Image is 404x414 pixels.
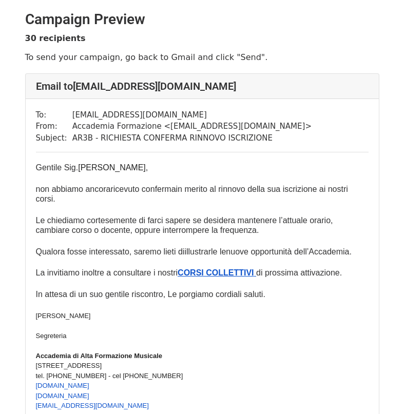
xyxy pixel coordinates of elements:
[36,80,369,92] h4: Email to [EMAIL_ADDRESS][DOMAIN_NAME]
[184,247,226,256] span: illustrarle le
[110,185,176,193] span: ricevuto conferma
[36,163,79,172] span: Gentile Sig.
[36,352,163,360] b: Accademia di Alta Formazione Musicale
[36,216,335,234] span: Le chiediamo cortesemente di farci sapere se desidera mantenere l’attuale orario, cambiare corso ...
[25,52,379,63] p: To send your campaign, go back to Gmail and click "Send".
[25,33,86,43] strong: 30 recipients
[36,247,352,256] span: Qualora fosse interessato, saremo lieti di nuove opportunità dell’Accademia.
[36,121,72,132] td: From:
[72,121,312,132] td: Accademia Formazione < [EMAIL_ADDRESS][DOMAIN_NAME] >
[25,11,379,28] h2: Campaign Preview
[36,185,351,203] span: non abbiamo ancora in merito al rinnovo della sua iscrizione ai nostri corsi.
[36,321,369,341] div: Segreteria
[36,361,369,371] div: [STREET_ADDRESS]
[36,109,72,121] td: To:
[36,392,89,400] a: [DOMAIN_NAME]
[178,268,256,278] a: CORSI COLLETTIVI
[256,268,342,277] span: di prossima attivazione.
[72,109,312,121] td: [EMAIL_ADDRESS][DOMAIN_NAME]
[146,163,148,172] span: ,
[178,268,254,277] span: CORSI COLLETTIVI
[36,402,149,409] a: [EMAIL_ADDRESS][DOMAIN_NAME]
[36,382,89,389] a: [DOMAIN_NAME]
[36,290,265,299] span: In attesa di un suo gentile riscontro, Le porgiamo cordiali saluti.
[36,268,178,277] span: La invitiamo inoltre a consultare i nostri
[78,163,146,172] span: [PERSON_NAME]
[36,311,369,321] div: [PERSON_NAME]
[72,132,312,144] td: AR3B - RICHIESTA CONFERMA RINNOVO ISCRIZIONE
[36,132,72,144] td: Subject:
[36,371,369,381] div: tel. [PHONE_NUMBER] - cel [PHONE_NUMBER]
